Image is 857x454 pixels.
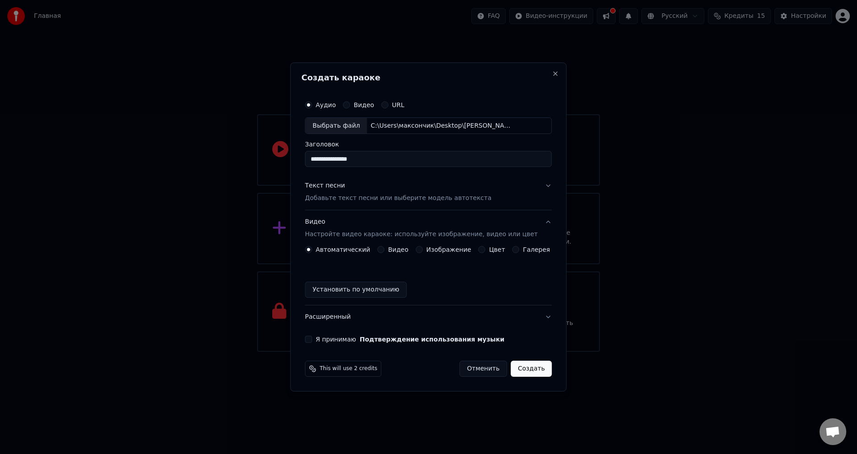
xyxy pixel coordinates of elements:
[305,182,345,191] div: Текст песни
[459,361,507,377] button: Отменить
[316,246,370,253] label: Автоматический
[305,246,552,305] div: ВидеоНастройте видео караоке: используйте изображение, видео или цвет
[388,246,408,253] label: Видео
[305,211,552,246] button: ВидеоНастройте видео караоке: используйте изображение, видео или цвет
[305,194,491,203] p: Добавьте текст песни или выберите модель автотекста
[316,336,504,342] label: Я принимаю
[301,74,555,82] h2: Создать караоке
[305,175,552,210] button: Текст песниДобавьте текст песни или выберите модель автотекста
[511,361,552,377] button: Создать
[305,282,407,298] button: Установить по умолчанию
[392,102,404,108] label: URL
[316,102,336,108] label: Аудио
[305,230,537,239] p: Настройте видео караоке: используйте изображение, видео или цвет
[305,118,367,134] div: Выбрать файл
[426,246,471,253] label: Изображение
[360,336,504,342] button: Я принимаю
[354,102,374,108] label: Видео
[305,305,552,329] button: Расширенный
[489,246,505,253] label: Цвет
[523,246,550,253] label: Галерея
[305,142,552,148] label: Заголовок
[305,218,537,239] div: Видео
[367,121,519,130] div: C:\Users\максончик\Desktop\[PERSON_NAME].mp3
[320,365,377,372] span: This will use 2 credits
